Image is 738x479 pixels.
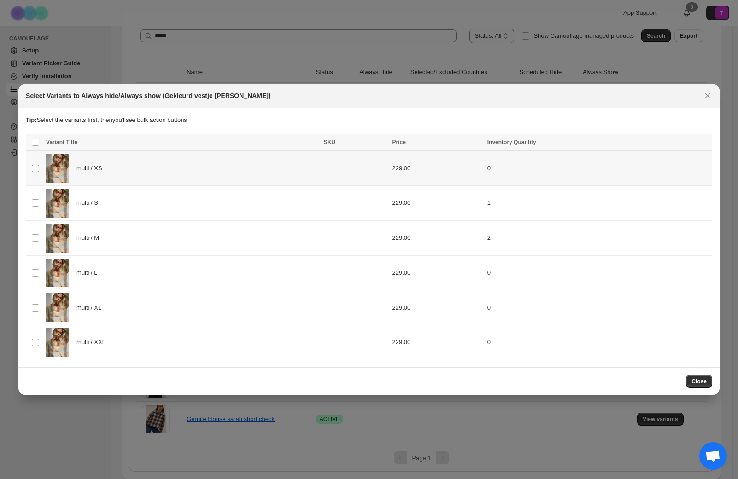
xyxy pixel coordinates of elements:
span: multi / XS [76,164,107,173]
td: 0 [485,255,712,290]
td: 229.00 [389,151,484,186]
td: 2 [485,220,712,255]
span: Variant Title [46,139,77,145]
img: inti-knitwear-multi-gekleurd-vestje-sarah-ss25042_1_1_aa58e829-6dc0-446d-839a-e484cfa21eca.png [46,224,69,253]
span: multi / S [76,198,103,208]
strong: Tip: [26,116,37,123]
span: Price [392,139,405,145]
td: 229.00 [389,186,484,221]
span: multi / XXL [76,338,110,347]
td: 0 [485,325,712,359]
img: inti-knitwear-multi-gekleurd-vestje-sarah-ss25042_1_1_aa58e829-6dc0-446d-839a-e484cfa21eca.png [46,154,69,183]
img: inti-knitwear-multi-gekleurd-vestje-sarah-ss25042_1_1_aa58e829-6dc0-446d-839a-e484cfa21eca.png [46,259,69,288]
td: 1 [485,186,712,221]
h2: Select Variants to Always hide/Always show (Gekleurd vestje [PERSON_NAME]) [26,91,271,100]
span: Close [691,378,707,385]
td: 229.00 [389,290,484,325]
span: SKU [324,139,335,145]
img: inti-knitwear-multi-gekleurd-vestje-sarah-ss25042_1_1_aa58e829-6dc0-446d-839a-e484cfa21eca.png [46,328,69,357]
td: 229.00 [389,325,484,359]
button: Close [701,89,714,102]
td: 0 [485,290,712,325]
td: 229.00 [389,255,484,290]
span: multi / M [76,233,104,242]
div: Open de chat [699,442,727,470]
span: multi / XL [76,303,106,312]
button: Close [686,375,712,388]
p: Select the variants first, then you'll see bulk action buttons [26,115,712,125]
img: inti-knitwear-multi-gekleurd-vestje-sarah-ss25042_1_1_aa58e829-6dc0-446d-839a-e484cfa21eca.png [46,189,69,218]
td: 229.00 [389,220,484,255]
span: multi / L [76,268,102,277]
span: Inventory Quantity [487,139,536,145]
img: inti-knitwear-multi-gekleurd-vestje-sarah-ss25042_1_1_aa58e829-6dc0-446d-839a-e484cfa21eca.png [46,293,69,322]
td: 0 [485,151,712,186]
